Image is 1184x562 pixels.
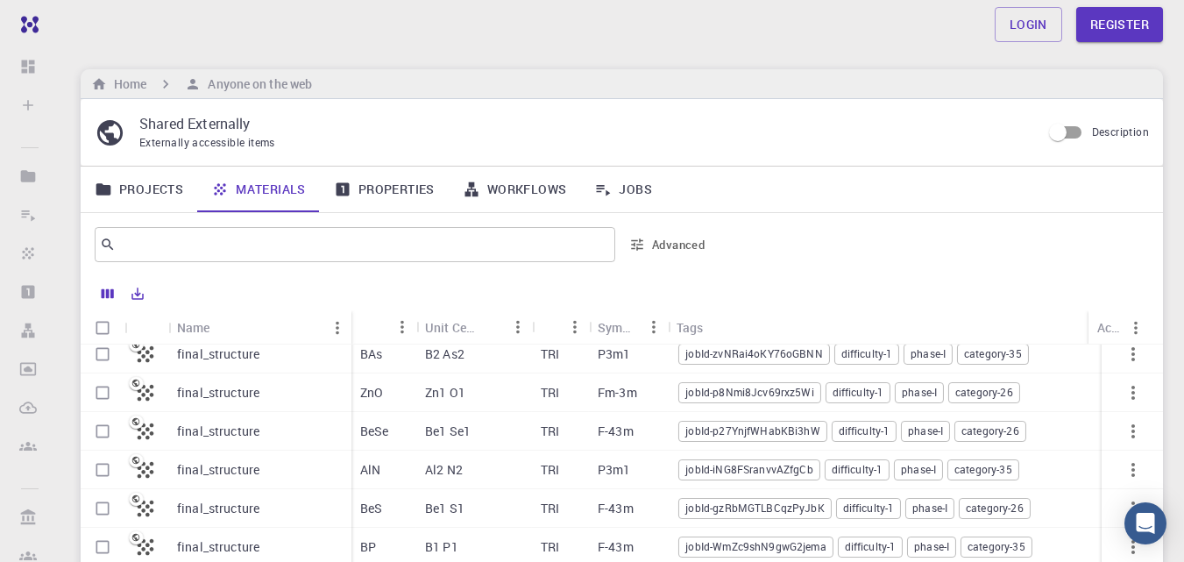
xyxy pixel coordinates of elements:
span: phase-I [904,346,952,361]
span: jobId-p8Nmi8Jcv69rxz5Wi [679,385,819,400]
img: logo [14,16,39,33]
p: Al2 N2 [425,461,463,479]
span: phase-I [896,385,943,400]
p: Fm-3m [598,384,637,402]
a: Properties [320,167,449,212]
nav: breadcrumb [88,75,315,94]
p: final_structure [177,423,259,440]
a: Jobs [580,167,666,212]
p: BP [360,538,376,556]
a: Register [1076,7,1163,42]
p: TRI [541,345,559,363]
div: Formula [351,310,416,345]
button: Menu [640,313,668,341]
p: F-43m [598,423,634,440]
span: difficulty-1 [835,346,899,361]
p: final_structure [177,538,259,556]
p: F-43m [598,500,634,517]
a: Login [995,7,1062,42]
span: phase-I [895,462,942,477]
div: Tags [677,310,704,345]
span: Description [1092,124,1149,139]
div: Name [168,310,351,345]
span: phase-I [902,423,949,438]
div: Open Intercom Messenger [1124,502,1166,544]
span: difficulty-1 [826,462,890,477]
button: Export [123,280,152,308]
span: category-26 [949,385,1019,400]
p: ZnO [360,384,383,402]
span: jobId-iNG8FSranvvAZfgCb [679,462,819,477]
p: final_structure [177,384,259,402]
p: TRI [541,500,559,517]
p: final_structure [177,500,259,517]
div: Unit Cell Formula [416,310,532,345]
p: TRI [541,384,559,402]
p: AlN [360,461,380,479]
p: TRI [541,423,559,440]
div: Actions [1088,310,1150,345]
span: jobId-WmZc9shN9gwG2jema [679,539,832,554]
p: TRI [541,461,559,479]
span: difficulty-1 [839,539,903,554]
h6: Home [107,75,146,94]
div: Unit Cell Formula [425,310,476,345]
p: P3m1 [598,345,631,363]
p: B2 As2 [425,345,464,363]
p: F-43m [598,538,634,556]
p: BeS [360,500,382,517]
button: Menu [323,314,351,342]
button: Menu [1122,314,1150,342]
span: category-26 [955,423,1025,438]
span: jobId-p27YnjfWHabKBi3hW [679,423,826,438]
p: Shared Externally [139,113,1027,134]
p: final_structure [177,345,259,363]
a: Workflows [449,167,581,212]
button: Menu [561,313,589,341]
p: final_structure [177,461,259,479]
button: Columns [93,280,123,308]
button: Menu [504,313,532,341]
button: Menu [388,313,416,341]
div: Icon [124,310,168,345]
p: P3m1 [598,461,631,479]
span: difficulty-1 [826,385,890,400]
button: Sort [476,313,504,341]
button: Sort [210,314,238,342]
span: category-35 [958,346,1028,361]
div: Lattice [532,310,589,345]
span: category-35 [948,462,1018,477]
span: difficulty-1 [837,501,901,516]
p: BAs [360,345,382,363]
p: Be1 Se1 [425,423,471,440]
a: Materials [197,167,320,212]
span: difficulty-1 [833,423,897,438]
span: jobId-gzRbMGTLBCqzPyJbK [679,501,830,516]
p: B1 P1 [425,538,458,556]
span: Externally accessible items [139,135,275,149]
div: Symmetry [589,310,668,345]
span: phase-I [908,539,955,554]
p: TRI [541,538,559,556]
button: Sort [360,313,388,341]
h6: Anyone on the web [201,75,312,94]
p: BeSe [360,423,389,440]
span: category-35 [961,539,1032,554]
button: Sort [704,313,732,341]
p: Be1 S1 [425,500,464,517]
p: Zn1 O1 [425,384,465,402]
button: Sort [541,313,569,341]
button: Advanced [622,231,713,259]
span: phase-I [906,501,954,516]
div: Name [177,310,210,345]
div: Actions [1097,310,1122,345]
div: Symmetry [598,310,640,345]
span: category-26 [960,501,1030,516]
span: jobId-zvNRai4oKY76oGBNN [679,346,828,361]
a: Projects [81,167,197,212]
